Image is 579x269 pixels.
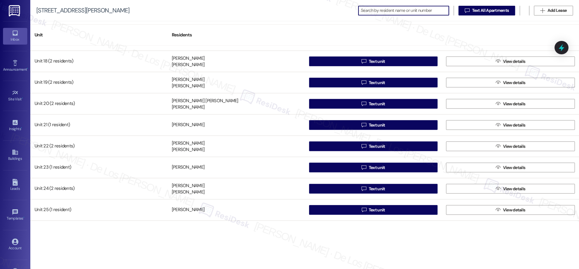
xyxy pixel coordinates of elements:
[172,55,205,62] div: [PERSON_NAME]
[3,88,27,104] a: Site Visit •
[172,147,205,153] div: [PERSON_NAME]
[496,186,500,191] i: 
[465,8,469,13] i: 
[23,215,24,220] span: •
[3,177,27,193] a: Leads
[172,207,205,213] div: [PERSON_NAME]
[496,165,500,170] i: 
[30,140,168,152] div: Unit 22 (2 residents)
[3,237,27,253] a: Account
[496,207,500,212] i: 
[30,161,168,173] div: Unit 23 (1 resident)
[172,164,205,171] div: [PERSON_NAME]
[30,28,168,42] div: Unit
[503,79,525,86] span: View details
[172,62,205,68] div: [PERSON_NAME]
[446,99,575,109] button: View details
[503,58,525,65] span: View details
[30,76,168,89] div: Unit 19 (2 residents)
[369,164,385,171] span: Text unit
[309,205,438,215] button: Text unit
[3,147,27,163] a: Buildings
[496,144,500,149] i: 
[446,56,575,66] button: View details
[3,117,27,134] a: Insights •
[446,78,575,87] button: View details
[309,141,438,151] button: Text unit
[369,101,385,107] span: Text unit
[369,122,385,128] span: Text unit
[172,76,205,83] div: [PERSON_NAME]
[361,101,366,106] i: 
[534,6,573,15] button: Add Lease
[3,28,27,44] a: Inbox
[309,163,438,172] button: Text unit
[361,6,449,15] input: Search by resident name or unit number
[446,205,575,215] button: View details
[3,207,27,223] a: Templates •
[309,78,438,87] button: Text unit
[547,7,567,14] span: Add Lease
[361,80,366,85] i: 
[309,184,438,193] button: Text unit
[30,55,168,67] div: Unit 18 (2 residents)
[30,204,168,216] div: Unit 25 (1 resident)
[446,163,575,172] button: View details
[503,122,525,128] span: View details
[309,99,438,109] button: Text unit
[369,58,385,65] span: Text unit
[361,165,366,170] i: 
[27,66,28,71] span: •
[309,120,438,130] button: Text unit
[30,183,168,195] div: Unit 24 (2 residents)
[446,184,575,193] button: View details
[472,7,509,14] span: Text All Apartments
[361,123,366,127] i: 
[503,101,525,107] span: View details
[172,189,205,196] div: [PERSON_NAME]
[172,140,205,146] div: [PERSON_NAME]
[361,144,366,149] i: 
[309,56,438,66] button: Text unit
[369,207,385,213] span: Text unit
[361,59,366,64] i: 
[446,120,575,130] button: View details
[503,186,525,192] span: View details
[503,143,525,150] span: View details
[369,186,385,192] span: Text unit
[496,123,500,127] i: 
[172,183,205,189] div: [PERSON_NAME]
[496,101,500,106] i: 
[22,96,23,100] span: •
[168,28,305,42] div: Residents
[369,143,385,150] span: Text unit
[496,80,500,85] i: 
[21,126,22,130] span: •
[30,119,168,131] div: Unit 21 (1 resident)
[361,207,366,212] i: 
[503,164,525,171] span: View details
[9,5,21,16] img: ResiDesk Logo
[446,141,575,151] button: View details
[172,104,205,111] div: [PERSON_NAME]
[503,207,525,213] span: View details
[458,6,515,15] button: Text All Apartments
[361,186,366,191] i: 
[36,7,129,14] div: [STREET_ADDRESS][PERSON_NAME]
[30,98,168,110] div: Unit 20 (2 residents)
[369,79,385,86] span: Text unit
[172,98,238,104] div: [PERSON_NAME] [PERSON_NAME]
[172,122,205,128] div: [PERSON_NAME]
[540,8,545,13] i: 
[496,59,500,64] i: 
[172,83,205,89] div: [PERSON_NAME]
